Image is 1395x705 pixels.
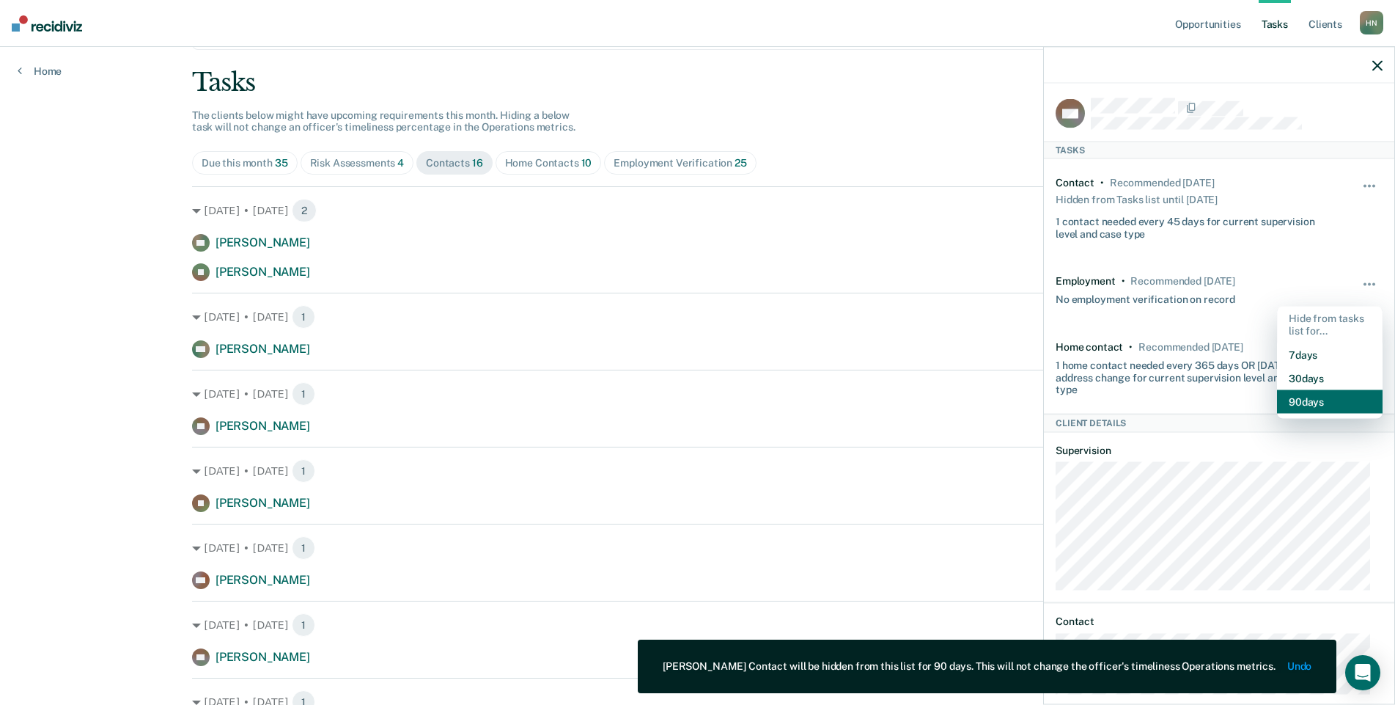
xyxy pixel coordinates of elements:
[1110,177,1214,189] div: Recommended 5 days ago
[292,459,315,483] span: 1
[1056,275,1116,288] div: Employment
[216,235,310,249] span: [PERSON_NAME]
[663,660,1276,673] div: [PERSON_NAME] Contact will be hidden from this list for 90 days. This will not change the officer...
[192,109,575,134] span: The clients below might have upcoming requirements this month. Hiding a below task will not chang...
[292,305,315,329] span: 1
[18,65,62,78] a: Home
[1360,11,1383,34] div: H N
[216,573,310,587] span: [PERSON_NAME]
[202,157,288,169] div: Due this month
[216,342,310,356] span: [PERSON_NAME]
[1138,341,1243,354] div: Recommended in 22 days
[216,496,310,510] span: [PERSON_NAME]
[216,650,310,664] span: [PERSON_NAME]
[192,613,1203,637] div: [DATE] • [DATE]
[1129,341,1133,354] div: •
[426,157,483,169] div: Contacts
[1122,275,1125,288] div: •
[192,382,1203,406] div: [DATE] • [DATE]
[614,157,746,169] div: Employment Verification
[1277,367,1383,390] button: 30 days
[192,305,1203,329] div: [DATE] • [DATE]
[581,157,592,169] span: 10
[1056,189,1218,209] div: Hidden from Tasks list until [DATE]
[1056,353,1328,395] div: 1 home contact needed every 365 days OR [DATE] of an address change for current supervision level...
[397,157,404,169] span: 4
[192,459,1203,483] div: [DATE] • [DATE]
[310,157,405,169] div: Risk Assessments
[1044,141,1394,158] div: Tasks
[1277,343,1383,367] button: 7 days
[505,157,592,169] div: Home Contacts
[1345,655,1380,690] div: Open Intercom Messenger
[1100,177,1104,189] div: •
[192,67,1203,98] div: Tasks
[1056,209,1328,240] div: 1 contact needed every 45 days for current supervision level and case type
[292,199,317,222] span: 2
[1130,275,1234,288] div: Recommended in 22 days
[472,157,483,169] span: 16
[216,265,310,279] span: [PERSON_NAME]
[292,382,315,406] span: 1
[735,157,747,169] span: 25
[1044,414,1394,432] div: Client Details
[1277,390,1383,414] button: 90 days
[1056,177,1094,189] div: Contact
[1056,341,1123,354] div: Home contact
[275,157,288,169] span: 35
[292,536,315,560] span: 1
[1287,660,1311,673] button: Undo
[1056,444,1383,456] dt: Supervision
[1056,288,1235,306] div: No employment verification on record
[216,419,310,433] span: [PERSON_NAME]
[1056,615,1383,627] dt: Contact
[192,199,1203,222] div: [DATE] • [DATE]
[192,536,1203,560] div: [DATE] • [DATE]
[12,15,82,32] img: Recidiviz
[1277,307,1383,343] div: Hide from tasks list for...
[292,613,315,637] span: 1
